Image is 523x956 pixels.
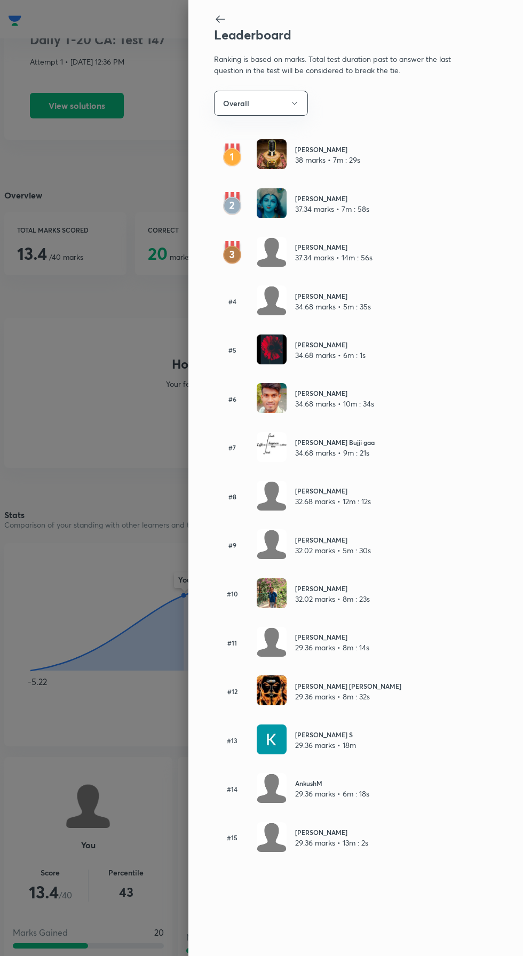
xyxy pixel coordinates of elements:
img: Avatar [257,822,287,852]
img: Avatar [257,773,287,803]
img: Avatar [257,237,287,267]
h2: Leaderboard [214,27,462,43]
p: 37.34 marks • 14m : 56s [295,252,373,263]
h6: [PERSON_NAME] [PERSON_NAME] [295,681,401,691]
p: 34.68 marks • 10m : 34s [295,398,374,409]
h6: [PERSON_NAME] [295,340,366,349]
p: 32.02 marks • 8m : 23s [295,593,370,604]
h6: #7 [214,443,250,452]
p: 29.36 marks • 6m : 18s [295,788,369,799]
p: 29.36 marks • 13m : 2s [295,837,368,848]
h6: #8 [214,492,250,501]
h6: #12 [214,687,250,696]
h6: #4 [214,297,250,306]
p: 34.68 marks • 6m : 1s [295,349,366,361]
h6: #6 [214,394,250,404]
p: 29.36 marks • 8m : 14s [295,642,369,653]
p: 29.36 marks • 18m [295,739,356,751]
h6: [PERSON_NAME] [295,291,371,301]
img: rank3.svg [214,241,250,265]
h6: [PERSON_NAME] [295,145,360,154]
img: Avatar [257,188,287,218]
img: Avatar [257,675,287,705]
p: 29.36 marks • 8m : 32s [295,691,401,702]
h6: [PERSON_NAME] [295,194,369,203]
img: Avatar [257,383,287,413]
p: 32.68 marks • 12m : 12s [295,496,371,507]
h6: [PERSON_NAME] Bujji gaa [295,437,375,447]
img: Avatar [257,578,287,608]
h6: [PERSON_NAME] [295,388,374,398]
img: Avatar [257,627,287,657]
p: 37.34 marks • 7m : 58s [295,203,369,214]
h6: AnkushM [295,778,369,788]
img: Avatar [257,432,287,462]
h6: [PERSON_NAME] [295,827,368,837]
p: 38 marks • 7m : 29s [295,154,360,165]
img: rank2.svg [214,192,250,216]
h6: #10 [214,589,250,599]
h6: [PERSON_NAME] [295,632,369,642]
p: 34.68 marks • 5m : 35s [295,301,371,312]
p: Ranking is based on marks. Total test duration past to answer the last question in the test will ... [214,43,462,78]
h6: [PERSON_NAME] [295,584,370,593]
img: Avatar [257,529,287,559]
h6: [PERSON_NAME] S [295,730,356,739]
img: Avatar [257,724,287,754]
p: 32.02 marks • 5m : 30s [295,545,371,556]
h6: #9 [214,540,250,550]
img: Avatar [257,139,287,169]
img: Avatar [257,285,287,315]
h6: #5 [214,345,250,355]
h6: #11 [214,638,250,648]
h6: #14 [214,784,250,794]
img: Avatar [257,334,287,364]
p: 34.68 marks • 9m : 21s [295,447,375,458]
h6: #13 [214,736,250,745]
h6: [PERSON_NAME] [295,535,371,545]
h6: #15 [214,833,250,842]
img: rank1.svg [214,144,250,167]
button: Overall [214,91,308,116]
img: Avatar [257,481,287,511]
h6: [PERSON_NAME] [295,242,373,252]
h6: [PERSON_NAME] [295,486,371,496]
